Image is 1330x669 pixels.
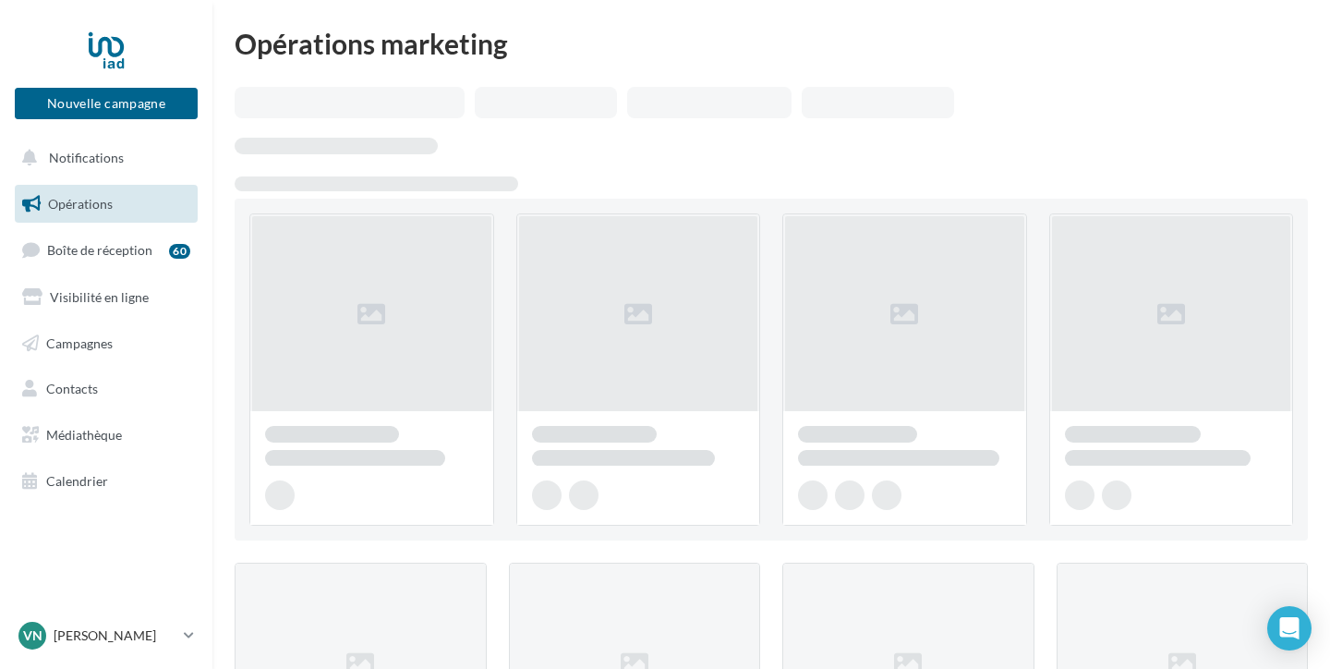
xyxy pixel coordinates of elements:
[46,473,108,489] span: Calendrier
[11,230,201,270] a: Boîte de réception60
[11,462,201,501] a: Calendrier
[49,150,124,165] span: Notifications
[23,626,42,645] span: VN
[169,244,190,259] div: 60
[54,626,176,645] p: [PERSON_NAME]
[11,324,201,363] a: Campagnes
[47,242,152,258] span: Boîte de réception
[11,185,201,224] a: Opérations
[235,30,1308,57] div: Opérations marketing
[48,196,113,212] span: Opérations
[11,278,201,317] a: Visibilité en ligne
[46,334,113,350] span: Campagnes
[11,416,201,455] a: Médiathèque
[11,139,194,177] button: Notifications
[46,381,98,396] span: Contacts
[15,88,198,119] button: Nouvelle campagne
[15,618,198,653] a: VN [PERSON_NAME]
[11,370,201,408] a: Contacts
[46,427,122,443] span: Médiathèque
[1267,606,1312,651] div: Open Intercom Messenger
[50,289,149,305] span: Visibilité en ligne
